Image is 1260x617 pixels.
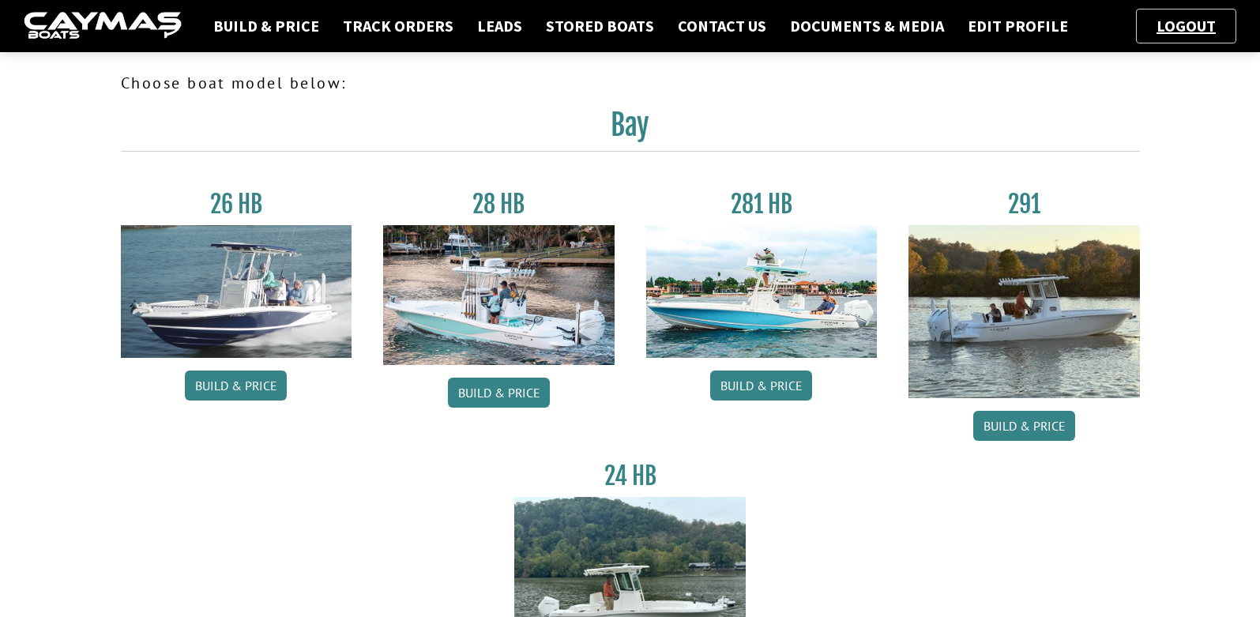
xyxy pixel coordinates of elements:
[710,371,812,401] a: Build & Price
[469,16,530,36] a: Leads
[205,16,327,36] a: Build & Price
[335,16,461,36] a: Track Orders
[383,225,615,365] img: 28_hb_thumbnail_for_caymas_connect.jpg
[1149,16,1224,36] a: Logout
[514,461,746,491] h3: 24 HB
[383,190,615,219] h3: 28 HB
[121,107,1140,152] h2: Bay
[973,411,1075,441] a: Build & Price
[448,378,550,408] a: Build & Price
[538,16,662,36] a: Stored Boats
[185,371,287,401] a: Build & Price
[908,225,1140,398] img: 291_Thumbnail.jpg
[646,225,878,358] img: 28-hb-twin.jpg
[782,16,952,36] a: Documents & Media
[960,16,1076,36] a: Edit Profile
[121,190,352,219] h3: 26 HB
[646,190,878,219] h3: 281 HB
[121,225,352,358] img: 26_new_photo_resized.jpg
[670,16,774,36] a: Contact Us
[121,71,1140,95] p: Choose boat model below:
[24,12,182,41] img: caymas-dealer-connect-2ed40d3bc7270c1d8d7ffb4b79bf05adc795679939227970def78ec6f6c03838.gif
[908,190,1140,219] h3: 291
